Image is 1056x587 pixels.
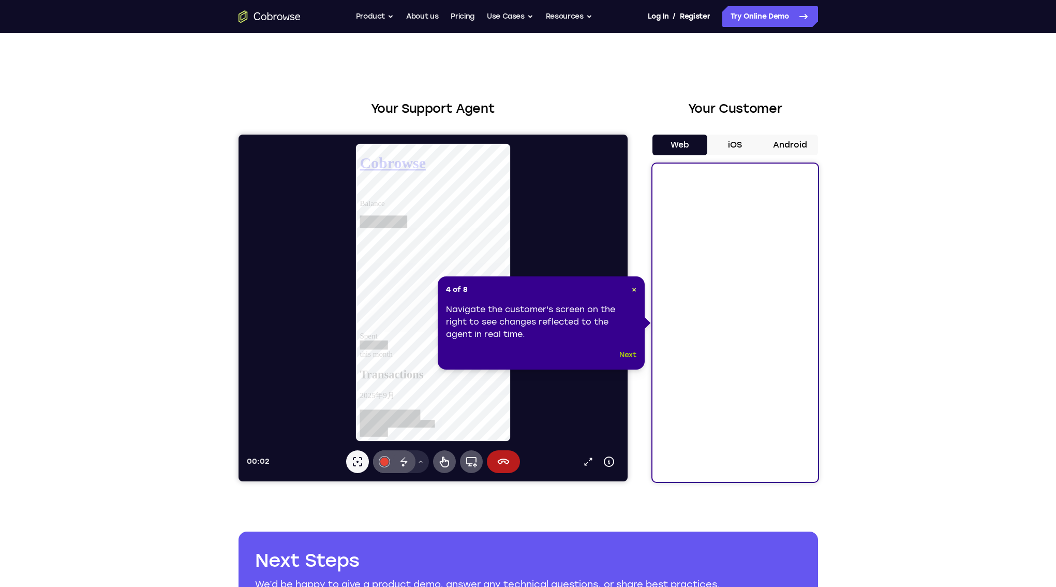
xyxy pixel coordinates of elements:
button: Remote control [195,316,217,339]
a: Popout [339,317,360,337]
button: Drawing tools menu [174,316,190,339]
a: Try Online Demo [722,6,818,27]
button: End session [248,316,281,339]
span: 4 of 8 [446,285,468,295]
button: Annotations color [135,316,157,339]
div: Navigate the customer's screen on the right to see changes reflected to the agent in real time. [446,303,636,341]
button: Web [652,135,708,155]
button: Next [619,349,636,361]
button: Resources [546,6,592,27]
h2: Next Steps [255,548,801,573]
a: Register [680,6,710,27]
h2: Your Support Agent [239,99,628,118]
a: Pricing [451,6,474,27]
iframe: Agent [239,135,628,481]
button: Full device [221,316,244,339]
h2: Your Customer [652,99,818,118]
button: Close Tour [632,285,636,295]
button: Disappearing ink [154,316,177,339]
a: About us [406,6,438,27]
button: Use Cases [487,6,533,27]
a: Go to the home page [239,10,301,23]
button: Android [763,135,818,155]
button: Device info [360,317,381,337]
a: Log In [648,6,668,27]
span: / [673,10,676,23]
button: iOS [707,135,763,155]
span: × [632,285,636,294]
button: Laser pointer [108,316,130,339]
button: Product [356,6,394,27]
